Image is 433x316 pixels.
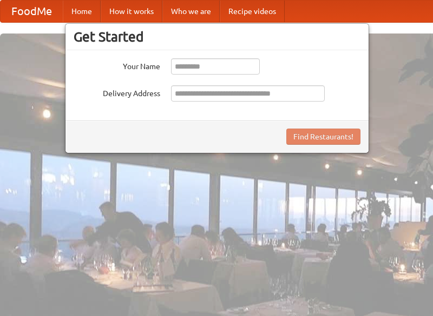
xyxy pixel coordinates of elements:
a: How it works [101,1,162,22]
h3: Get Started [74,29,360,45]
a: Home [63,1,101,22]
a: Recipe videos [220,1,285,22]
a: FoodMe [1,1,63,22]
label: Delivery Address [74,85,160,99]
button: Find Restaurants! [286,129,360,145]
label: Your Name [74,58,160,72]
a: Who we are [162,1,220,22]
